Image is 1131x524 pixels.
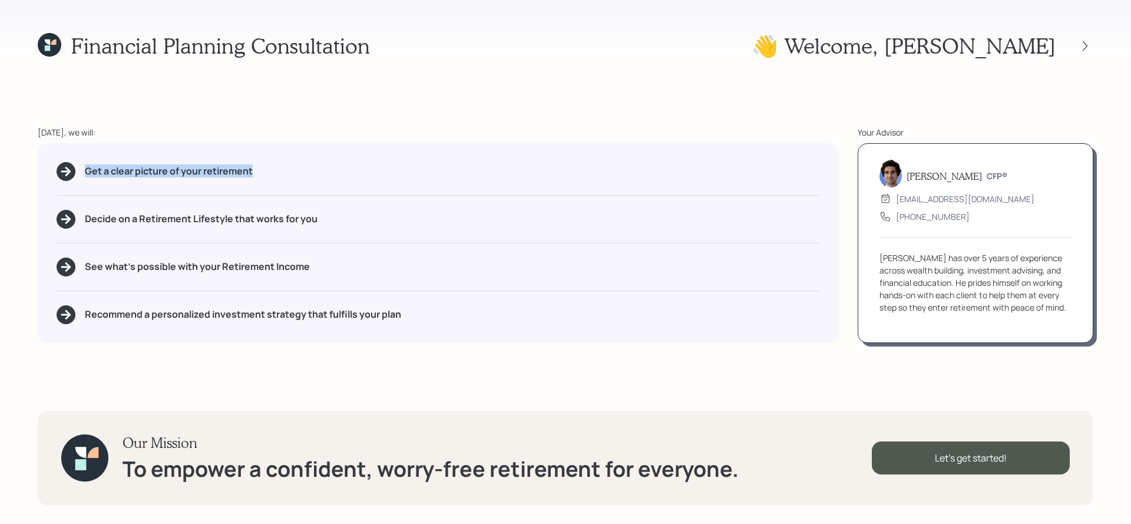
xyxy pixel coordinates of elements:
h1: Financial Planning Consultation [71,33,370,58]
h6: CFP® [987,172,1007,182]
div: [DATE], we will: [38,126,839,139]
h5: See what's possible with your Retirement Income [85,261,310,272]
h3: Our Mission [123,434,739,452]
h1: 👋 Welcome , [PERSON_NAME] [752,33,1056,58]
div: [PERSON_NAME] has over 5 years of experience across wealth building, investment advising, and fin... [879,252,1072,314]
h5: [PERSON_NAME] [907,170,982,182]
img: harrison-schaefer-headshot-2.png [879,159,902,187]
h1: To empower a confident, worry-free retirement for everyone. [123,456,739,482]
h5: Get a clear picture of your retirement [85,166,253,177]
div: [PHONE_NUMBER] [896,210,970,223]
div: Let's get started! [872,441,1070,474]
h5: Recommend a personalized investment strategy that fulfills your plan [85,309,401,320]
div: Your Advisor [858,126,1093,139]
div: [EMAIL_ADDRESS][DOMAIN_NAME] [896,193,1034,205]
h5: Decide on a Retirement Lifestyle that works for you [85,213,318,225]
